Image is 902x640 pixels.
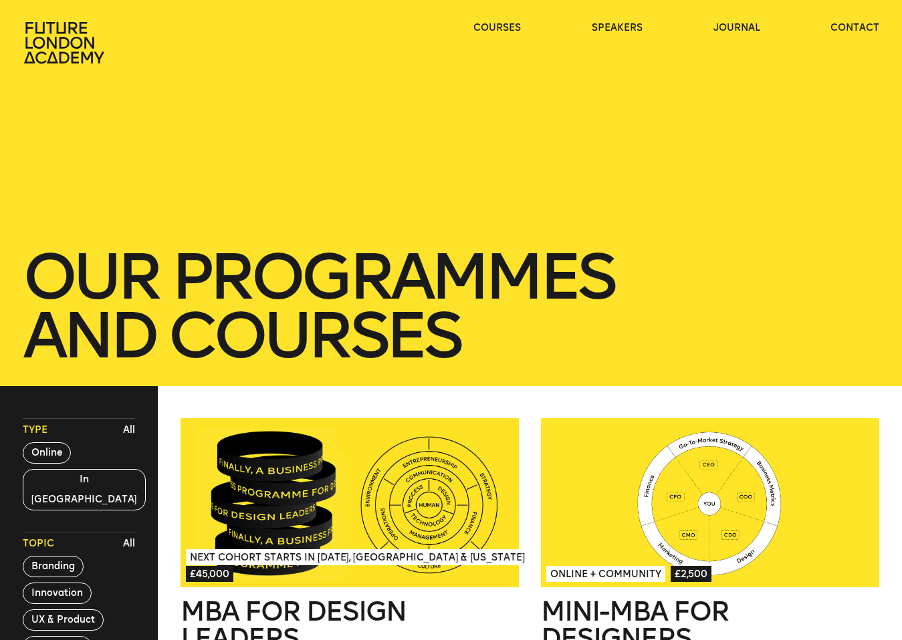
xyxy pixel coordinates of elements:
span: Topic [23,537,54,550]
a: courses [473,21,521,35]
button: UX & Product [23,609,104,631]
a: journal [713,21,760,35]
span: Next Cohort Starts in [DATE], [GEOGRAPHIC_DATA] & [US_STATE] [186,549,529,565]
span: Online + Community [546,566,665,582]
h1: our Programmes and courses [23,247,880,365]
button: Online [23,442,71,464]
button: Branding [23,556,84,577]
button: Innovation [23,583,92,604]
span: Type [23,424,47,437]
a: contact [830,21,879,35]
button: In [GEOGRAPHIC_DATA] [23,469,146,510]
a: speakers [592,21,643,35]
button: All [120,420,138,440]
span: £2,500 [671,566,711,582]
span: £45,000 [186,566,233,582]
button: All [120,534,138,554]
